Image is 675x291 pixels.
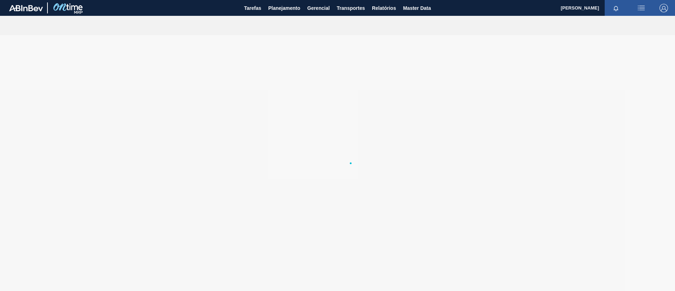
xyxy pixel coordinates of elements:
span: Master Data [403,4,431,12]
span: Transportes [337,4,365,12]
span: Gerencial [307,4,330,12]
img: TNhmsLtSVTkK8tSr43FrP2fwEKptu5GPRR3wAAAABJRU5ErkJggg== [9,5,43,11]
span: Relatórios [372,4,396,12]
button: Notificações [605,3,627,13]
span: Tarefas [244,4,261,12]
img: userActions [637,4,645,12]
img: Logout [660,4,668,12]
span: Planejamento [268,4,300,12]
